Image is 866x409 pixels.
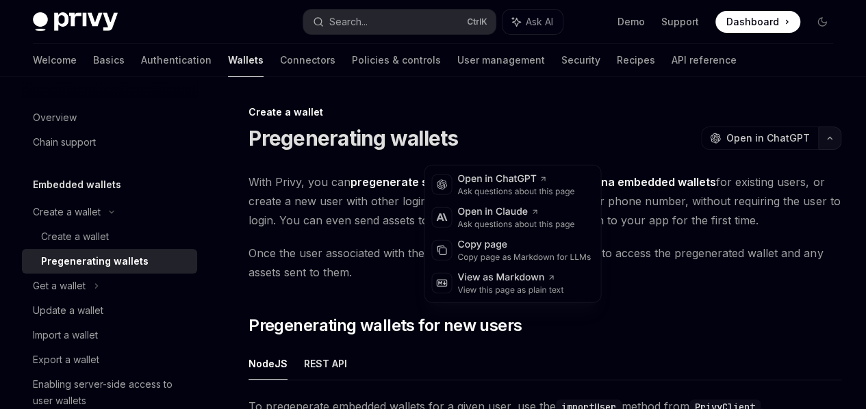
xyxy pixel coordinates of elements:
span: Ctrl K [467,16,487,27]
div: View this page as plain text [457,285,563,295]
div: Create a wallet [33,204,101,220]
div: Update a wallet [33,302,103,319]
a: Create a wallet [22,224,197,249]
div: Copy page [457,238,591,252]
a: Dashboard [715,11,800,33]
a: Overview [22,105,197,130]
a: Demo [617,15,645,29]
a: Export a wallet [22,347,197,372]
div: Search... [329,14,368,30]
button: REST API [304,347,347,380]
span: Open in ChatGPT [726,131,810,145]
a: Chain support [22,130,197,155]
a: Import a wallet [22,323,197,347]
div: Create a wallet [249,105,841,119]
div: Open in ChatGPT [457,172,574,186]
button: NodeJS [249,347,288,380]
a: Policies & controls [352,44,441,77]
button: Search...CtrlK [303,10,496,34]
div: Ask questions about this page [457,219,574,230]
a: Welcome [33,44,77,77]
div: Copy page as Markdown for LLMs [457,252,591,263]
div: Get a wallet [33,278,86,294]
a: Support [661,15,699,29]
div: Create a wallet [41,228,109,245]
a: Connectors [280,44,335,77]
button: Open in ChatGPT [701,127,818,150]
span: Dashboard [726,15,779,29]
a: Security [561,44,600,77]
div: Chain support [33,134,96,150]
span: Once the user associated with the account logs in, they will be able to access the pregenerated w... [249,243,841,282]
a: User management [457,44,545,77]
strong: pregenerate self-custodial Ethereum and Solana embedded wallets [351,175,716,189]
h1: Pregenerating wallets [249,126,458,150]
div: Export a wallet [33,352,99,368]
a: API reference [672,44,737,77]
div: Open in Claude [457,205,574,219]
a: Pregenerating wallets [22,249,197,274]
div: Overview [33,109,77,126]
a: Authentication [141,44,212,77]
span: Ask AI [526,15,553,29]
div: Enabling server-side access to user wallets [33,376,189,409]
a: Wallets [228,44,264,77]
div: Pregenerating wallets [41,253,149,269]
span: With Privy, you can for existing users, or create a new user with other login methods, like an em... [249,172,841,230]
button: Toggle dark mode [811,11,833,33]
span: Pregenerating wallets for new users [249,315,522,337]
a: Update a wallet [22,298,197,323]
img: dark logo [33,12,118,31]
div: Ask questions about this page [457,186,574,197]
button: Ask AI [502,10,563,34]
a: Recipes [617,44,655,77]
div: Import a wallet [33,327,98,343]
div: View as Markdown [457,271,563,285]
h5: Embedded wallets [33,176,121,193]
a: Basics [93,44,125,77]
